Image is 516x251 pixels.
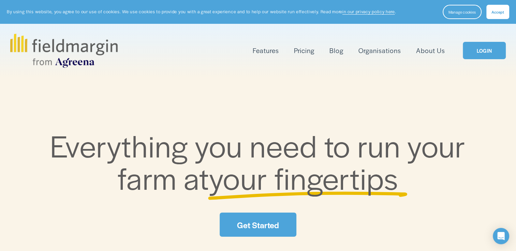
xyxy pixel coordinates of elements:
div: Open Intercom Messenger [493,228,509,244]
span: Everything you need to run your farm at [50,124,473,199]
span: your fingertips [209,156,398,199]
button: Manage cookies [443,5,482,19]
a: Pricing [294,45,314,56]
a: LOGIN [463,42,506,59]
a: Blog [329,45,343,56]
a: Get Started [220,213,296,237]
span: Features [253,46,279,55]
button: Accept [486,5,509,19]
span: Accept [491,9,504,15]
a: in our privacy policy here [342,9,395,15]
p: By using this website, you agree to our use of cookies. We use cookies to provide you with a grea... [7,9,396,15]
a: folder dropdown [253,45,279,56]
a: Organisations [358,45,401,56]
a: About Us [416,45,445,56]
img: fieldmargin.com [10,34,117,68]
span: Manage cookies [448,9,476,15]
